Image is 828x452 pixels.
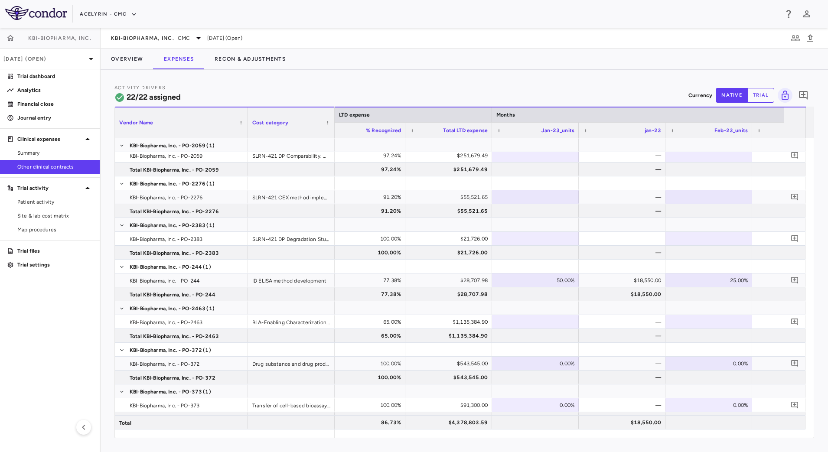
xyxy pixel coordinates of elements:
[791,151,799,159] svg: Add comment
[114,85,166,91] span: Activity Drivers
[119,416,131,430] span: Total
[413,190,488,204] div: $55,521.65
[204,49,296,69] button: Recon & Adjustments
[791,401,799,409] svg: Add comment
[326,149,401,163] div: 97.24%
[248,190,335,204] div: SLRN-421 CEX method implementation and fraction collection.
[587,190,661,204] div: —
[130,232,202,246] span: KBI-Biopharma, Inc. - PO-2383
[206,218,214,232] span: (1)
[688,91,712,99] p: Currency
[248,357,335,370] div: Drug substance and drug product analytical comparability studies to support Phase 3 manufacturing
[500,273,574,287] div: 50.00%
[587,357,661,371] div: —
[130,288,215,302] span: Total KBI-Biopharma, Inc. - PO-244
[714,127,748,133] span: Feb-23_units
[17,261,93,269] p: Trial settings
[130,343,202,357] span: KBI-Biopharma, Inc. - PO-372
[413,246,488,260] div: $21,726.00
[413,232,488,246] div: $21,726.00
[587,329,661,343] div: —
[17,184,82,192] p: Trial activity
[326,232,401,246] div: 100.00%
[587,149,661,163] div: —
[774,88,792,103] span: You do not have permission to lock or unlock grids
[789,399,801,411] button: Add comment
[326,371,401,384] div: 100.00%
[673,273,748,287] div: 25.00%
[80,7,137,21] button: Acelyrin - CMC
[443,127,488,133] span: Total LTD expense
[130,205,219,218] span: Total KBI-Biopharma, Inc. - PO-2276
[130,191,202,205] span: KBI-Biopharma, Inc. - PO-2276
[413,204,488,218] div: $55,521.65
[17,72,93,80] p: Trial dashboard
[413,149,488,163] div: $251,679.49
[248,398,335,412] div: Transfer of cell-based bioassay and two ELISA potency methods to KBI.
[366,127,401,133] span: % Recognized
[587,416,661,429] div: $18,550.00
[326,416,401,429] div: 86.73%
[17,198,93,206] span: Patient activity
[413,287,488,301] div: $28,707.98
[130,260,202,274] span: KBI-Biopharma, Inc. - PO-244
[130,329,219,343] span: Total KBI-Biopharma, Inc. - PO-2463
[248,315,335,328] div: BLA-Enabling Characterization of lonigutamab
[413,416,488,429] div: $4,378,803.59
[130,315,202,329] span: KBI-Biopharma, Inc. - PO-2463
[326,287,401,301] div: 77.38%
[541,127,574,133] span: Jan-23_units
[206,139,214,153] span: (1)
[130,177,205,191] span: KBI-Biopharma, Inc. - PO-2276
[119,120,153,126] span: Vendor Name
[130,357,199,371] span: KBI-Biopharma, Inc. - PO-372
[789,316,801,328] button: Add comment
[130,163,219,177] span: Total KBI-Biopharma, Inc. - PO-2059
[203,385,211,399] span: (1)
[500,398,574,412] div: 0.00%
[17,100,93,108] p: Financial close
[326,190,401,204] div: 91.20%
[17,247,93,255] p: Trial files
[587,315,661,329] div: —
[413,315,488,329] div: $1,135,384.90
[791,359,799,367] svg: Add comment
[3,55,86,63] p: [DATE] (Open)
[326,357,401,371] div: 100.00%
[17,135,82,143] p: Clinical expenses
[673,357,748,371] div: 0.00%
[207,34,242,42] span: [DATE] (Open)
[796,88,811,103] button: Add comment
[789,191,801,203] button: Add comment
[716,88,748,103] button: native
[130,246,219,260] span: Total KBI-Biopharma, Inc. - PO-2383
[17,163,93,171] span: Other clinical contracts
[496,112,515,118] span: Months
[130,302,205,315] span: KBI-Biopharma, Inc. - PO-2463
[791,193,799,201] svg: Add comment
[413,357,488,371] div: $543,545.00
[587,163,661,176] div: —
[413,371,488,384] div: $543,545.00
[673,398,748,412] div: 0.00%
[153,49,204,69] button: Expenses
[789,150,801,161] button: Add comment
[203,260,211,274] span: (1)
[747,88,774,103] button: trial
[130,385,202,399] span: KBI-Biopharma, Inc. - PO-373
[130,413,215,426] span: Total KBI-Biopharma, Inc. - PO-373
[206,302,214,315] span: (1)
[587,398,661,412] div: —
[5,6,67,20] img: logo-full-SnFGN8VE.png
[130,399,199,413] span: KBI-Biopharma, Inc. - PO-373
[178,34,190,42] span: CMC
[101,49,153,69] button: Overview
[206,177,214,191] span: (1)
[413,163,488,176] div: $251,679.49
[326,246,401,260] div: 100.00%
[339,112,370,118] span: LTD expense
[645,127,661,133] span: jan-23
[587,273,661,287] div: $18,550.00
[326,204,401,218] div: 91.20%
[587,232,661,246] div: —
